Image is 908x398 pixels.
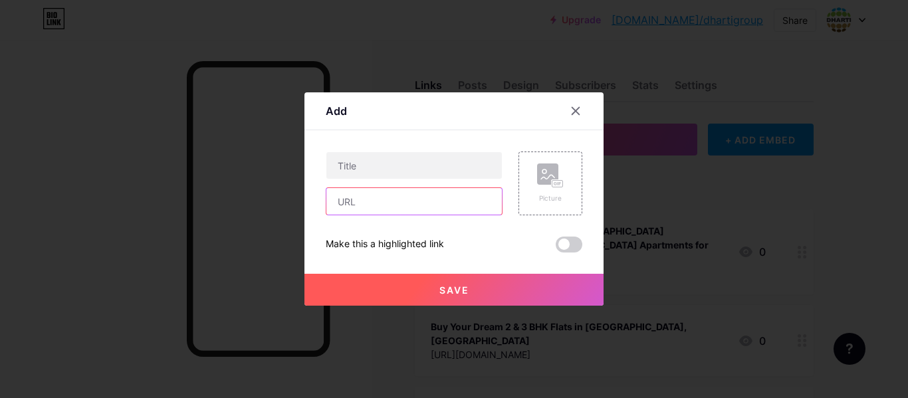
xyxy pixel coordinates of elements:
input: Title [326,152,502,179]
span: Save [439,284,469,296]
input: URL [326,188,502,215]
div: Add [326,103,347,119]
div: Make this a highlighted link [326,237,444,252]
div: Picture [537,193,564,203]
button: Save [304,274,604,306]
